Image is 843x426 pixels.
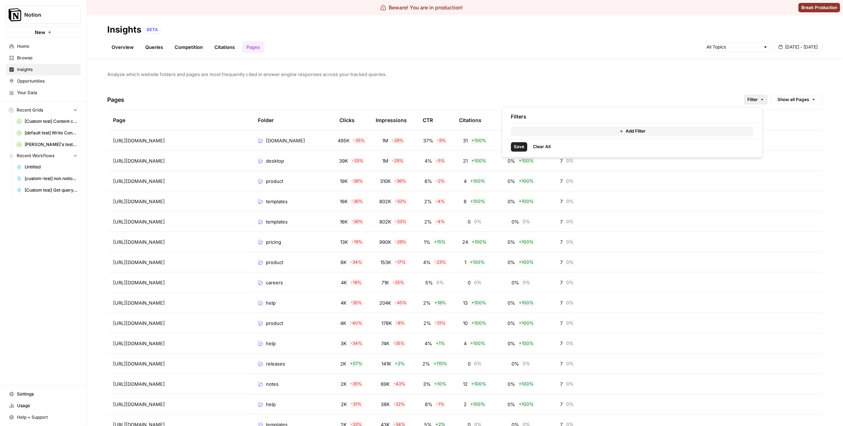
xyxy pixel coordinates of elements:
span: - 32 % [393,401,406,408]
a: Competition [170,41,207,53]
span: 6% [425,177,432,185]
div: Insights [107,24,141,35]
span: Opportunities [17,78,78,84]
span: 0 % [522,360,531,367]
span: - 17 % [394,259,406,266]
div: Folder [258,110,274,130]
div: Page [113,110,125,130]
a: Queries [141,41,167,53]
span: - 36 % [351,198,364,205]
a: Untitled [13,161,81,173]
span: 1% [424,238,430,246]
span: 178K [381,319,392,327]
button: Recent Workflows [6,150,81,161]
span: 19K [340,177,348,185]
span: Browse [17,55,78,61]
button: Save [511,142,527,151]
span: 495K [338,137,350,144]
span: + 2 % [394,360,405,367]
span: 3K [341,340,347,347]
span: [PERSON_NAME]'s test Grid [25,141,78,148]
span: 4K [341,319,347,327]
span: [URL][DOMAIN_NAME] [113,360,165,367]
span: - 31 % [350,401,363,408]
span: templates [266,198,288,205]
button: Add Filter [511,126,754,136]
span: 7 [560,259,563,266]
span: 0% [512,360,519,367]
a: Overview [107,41,138,53]
span: help [266,299,276,306]
span: Recent Workflows [17,153,54,159]
span: 7 [560,218,563,225]
span: Show all Pages [777,96,809,103]
span: 7 [560,360,563,367]
span: + 100 % [471,381,487,387]
span: 0% [508,380,516,388]
a: Pages [242,41,264,53]
span: - 33 % [351,158,364,164]
a: Home [6,41,81,52]
span: product [266,319,283,327]
span: + 100 % [471,300,487,306]
span: 0 % [566,158,575,164]
span: 802K [380,198,392,205]
span: 31 [463,137,468,144]
span: 0 [468,279,471,286]
span: - 33 % [395,218,408,225]
span: 4% [425,340,432,347]
button: Filter [744,95,768,104]
a: Opportunities [6,75,81,87]
span: 7 [560,319,563,327]
span: Analyze which website folders and pages are most frequently cited in answer engine responses acro... [107,71,823,78]
span: Your Data [17,89,78,96]
span: - 40 % [350,320,363,326]
span: 0 % [473,218,482,225]
span: notes [266,380,279,388]
span: 5% [426,279,433,286]
button: Help + Support [6,412,81,423]
span: 2K [341,401,347,408]
span: 0% [508,299,516,306]
span: + 18 % [434,300,447,306]
span: - 25 % [392,279,405,286]
span: + 100 % [470,401,486,408]
span: 4K [341,279,347,286]
span: [URL][DOMAIN_NAME] [113,299,165,306]
span: 0% [508,177,516,185]
span: - 35 % [353,137,366,144]
span: 2% [422,360,430,367]
span: Clear All [533,143,551,150]
span: - 35 % [393,340,406,347]
span: 4 [464,340,467,347]
span: 0 % [566,218,575,225]
span: [DOMAIN_NAME] [266,137,305,144]
span: 0% [508,401,516,408]
span: 12 [463,380,468,388]
span: - 9 % [437,137,447,144]
span: 0 % [566,320,575,326]
span: + 100 % [471,320,487,326]
span: 21 [463,157,468,164]
span: 69K [381,380,390,388]
span: pricing [266,238,281,246]
span: 2% [425,218,432,225]
span: [custom-test] non notion page research [25,175,78,182]
span: + 100 % [518,320,535,326]
span: 10 [463,319,468,327]
span: [Custom test] Content creation flow [25,118,78,125]
span: - 29 % [392,158,405,164]
span: 0 % [473,360,482,367]
span: 153K [380,259,391,266]
span: 1 [464,259,466,266]
span: 0 % [566,340,575,347]
span: 16K [340,218,348,225]
span: + 115 % [433,360,448,367]
span: + 57 % [350,360,363,367]
a: Usage [6,400,81,412]
span: desktop [266,157,284,164]
span: 3% [423,380,431,388]
span: [URL][DOMAIN_NAME] [113,177,165,185]
button: Break Production [798,3,840,12]
span: 0 % [566,239,575,245]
